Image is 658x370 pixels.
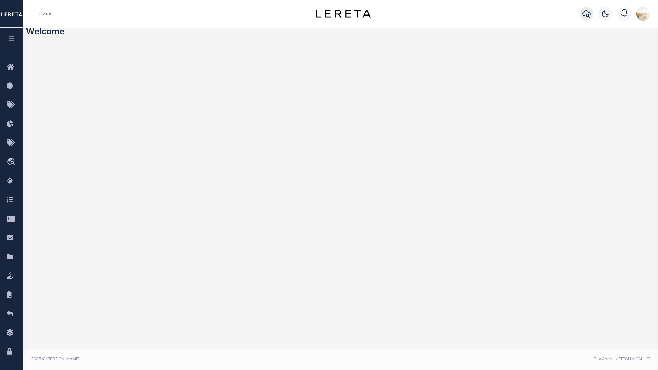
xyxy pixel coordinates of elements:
[316,10,371,18] img: logo-dark.svg
[346,356,650,362] div: Tax Admin v.[TECHNICAL_ID]
[39,11,51,17] li: Home
[26,28,656,38] h3: Welcome
[26,356,341,362] div: 2025 © [PERSON_NAME].
[7,158,18,167] i: travel_explore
